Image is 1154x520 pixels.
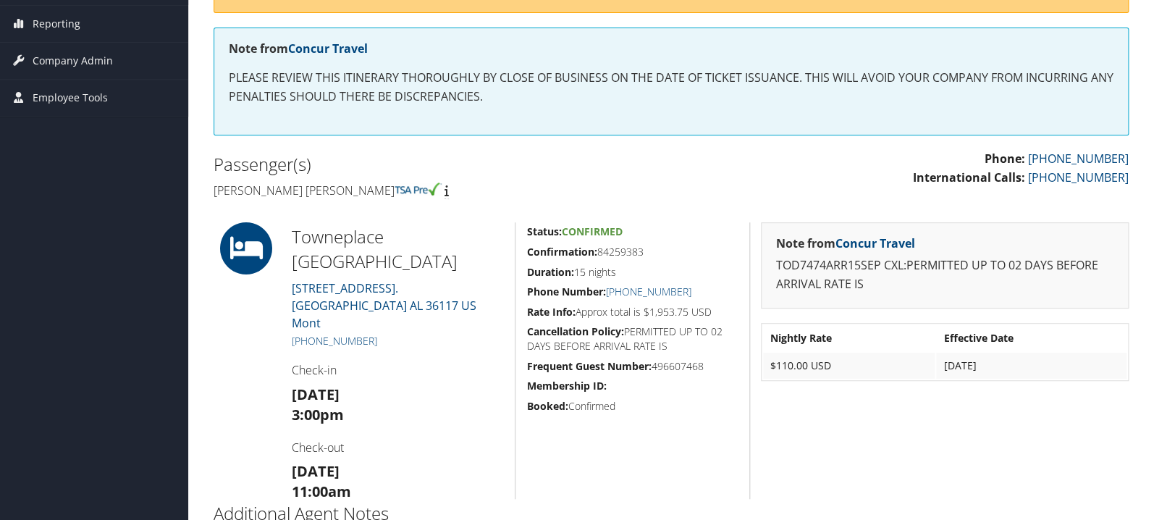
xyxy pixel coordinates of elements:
[526,399,738,414] h5: Confirmed
[526,305,738,319] h5: Approx total is $1,953.75 USD
[292,440,505,456] h4: Check-out
[229,41,368,56] strong: Note from
[292,385,340,404] strong: [DATE]
[763,353,935,379] td: $110.00 USD
[526,379,606,393] strong: Membership ID:
[229,69,1113,106] p: PLEASE REVIEW THIS ITINERARY THOROUGHLY BY CLOSE OF BUSINESS ON THE DATE OF TICKET ISSUANCE. THIS...
[292,405,344,424] strong: 3:00pm
[526,399,568,413] strong: Booked:
[33,6,80,42] span: Reporting
[292,334,377,348] a: [PHONE_NUMBER]
[1028,151,1129,167] a: [PHONE_NUMBER]
[913,169,1025,185] strong: International Calls:
[1028,169,1129,185] a: [PHONE_NUMBER]
[214,152,660,177] h2: Passenger(s)
[526,359,738,374] h5: 496607468
[292,461,340,481] strong: [DATE]
[605,285,691,298] a: [PHONE_NUMBER]
[292,280,476,331] a: [STREET_ADDRESS].[GEOGRAPHIC_DATA] AL 36117 US Mont
[526,324,623,338] strong: Cancellation Policy:
[526,305,575,319] strong: Rate Info:
[526,245,597,259] strong: Confirmation:
[526,265,738,280] h5: 15 nights
[835,235,915,251] a: Concur Travel
[288,41,368,56] a: Concur Travel
[526,225,561,238] strong: Status:
[526,324,738,353] h5: PERMITTED UP TO 02 DAYS BEFORE ARRIVAL RATE IS
[33,80,108,116] span: Employee Tools
[526,245,738,259] h5: 84259383
[292,225,505,273] h2: Towneplace [GEOGRAPHIC_DATA]
[561,225,622,238] span: Confirmed
[526,359,651,373] strong: Frequent Guest Number:
[526,285,605,298] strong: Phone Number:
[214,183,660,198] h4: [PERSON_NAME] [PERSON_NAME]
[526,265,573,279] strong: Duration:
[936,325,1126,351] th: Effective Date
[776,235,915,251] strong: Note from
[292,362,505,378] h4: Check-in
[776,256,1113,293] p: TOD7474ARR15SEP CXL:PERMITTED UP TO 02 DAYS BEFORE ARRIVAL RATE IS
[985,151,1025,167] strong: Phone:
[33,43,113,79] span: Company Admin
[936,353,1126,379] td: [DATE]
[292,482,351,501] strong: 11:00am
[395,183,442,196] img: tsa-precheck.png
[763,325,935,351] th: Nightly Rate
